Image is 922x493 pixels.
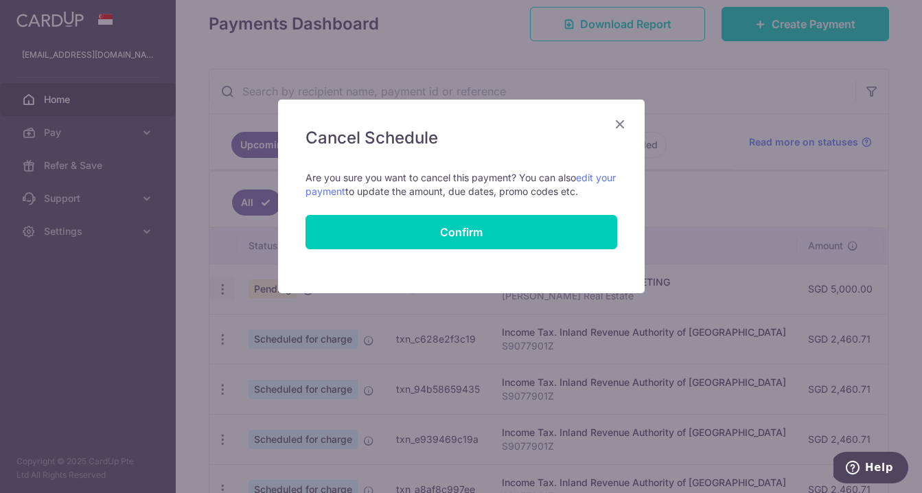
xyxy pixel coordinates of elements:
[612,116,628,133] button: Close
[306,215,617,249] button: Confirm
[306,171,617,198] p: Are you sure you want to cancel this payment? You can also to update the amount, due dates, promo...
[833,452,908,486] iframe: Opens a widget where you can find more information
[306,127,617,149] h5: Cancel Schedule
